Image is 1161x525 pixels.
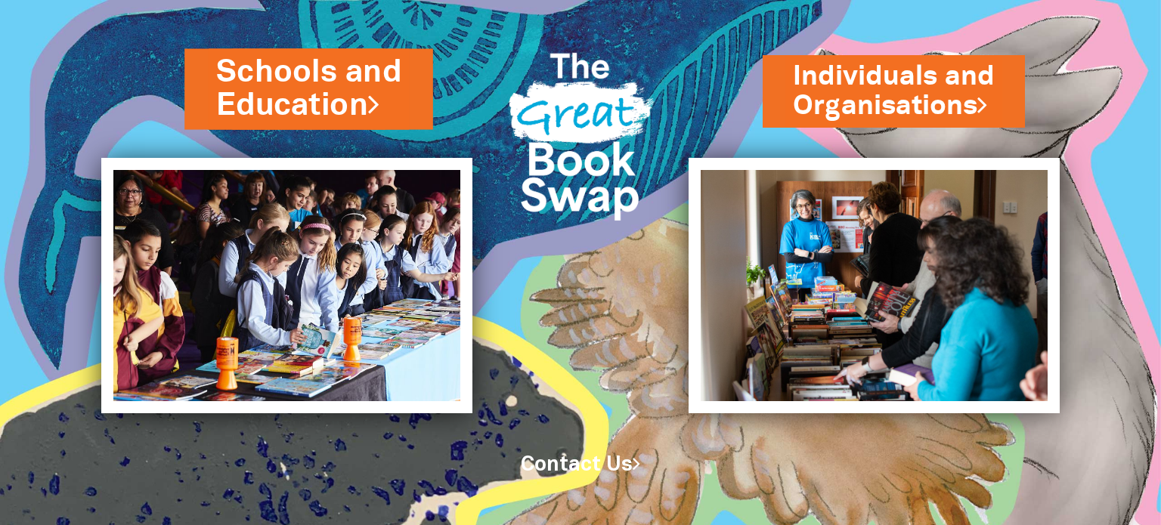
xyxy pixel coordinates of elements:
img: Great Bookswap logo [495,18,666,245]
img: Schools and Education [101,158,472,413]
img: Individuals and Organisations [689,158,1060,413]
a: Schools andEducation [216,51,401,127]
a: Contact Us [521,456,640,474]
a: Individuals andOrganisations [793,57,995,125]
